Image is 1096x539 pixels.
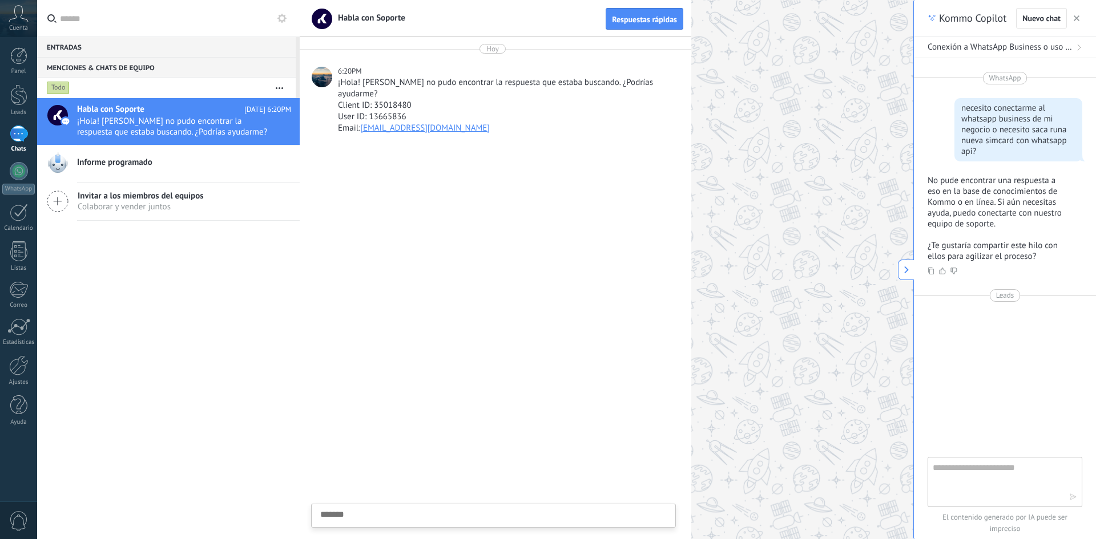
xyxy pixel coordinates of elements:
div: necesito conectarme al whatsapp business de mi negocio o necesito saca runa nueva simcard con wha... [961,103,1075,157]
div: Email: [338,123,674,134]
span: Respuestas rápidas [612,15,677,23]
div: Ajustes [2,379,35,386]
div: Client ID: 35018480 [338,100,674,111]
span: Leads [996,290,1014,301]
button: Más [267,78,292,98]
div: WhatsApp [2,184,35,194]
p: ¿Te gustaría compartir este hilo con ellos para agilizar el proceso? [928,240,1069,262]
span: Cuenta [9,25,28,32]
span: [DATE] 6:20PM [244,104,291,115]
span: Conexión a WhatsApp Business o uso de API con nueva SIM [928,42,1073,53]
div: Estadísticas [2,339,35,346]
p: No pude encontrar una respuesta a eso en la base de conocimientos de Kommo o en línea. Si aún nec... [928,175,1069,229]
span: Habla con Soporte [77,104,144,115]
div: Leads [2,109,35,116]
div: User ID: 13665836 [338,111,674,123]
div: ¡Hola! [PERSON_NAME] no pudo encontrar la respuesta que estaba buscando. ¿Podrías ayudarme? [338,77,674,100]
div: Hoy [486,44,499,54]
button: Nuevo chat [1016,8,1067,29]
a: [EMAIL_ADDRESS][DOMAIN_NAME] [360,123,490,133]
div: Panel [2,68,35,75]
div: Correo [2,302,35,309]
a: Informe programado [37,145,300,182]
span: Nuevo chat [1022,14,1061,22]
div: Chats [2,145,35,153]
span: Kommo Copilot [939,11,1006,25]
div: Entradas [37,37,296,57]
a: Habla con Soporte [DATE] 6:20PM ¡Hola! [PERSON_NAME] no pudo encontrar la respuesta que estaba bu... [37,98,300,145]
span: El contenido generado por IA puede ser impreciso [928,512,1082,534]
button: Respuestas rápidas [606,8,683,30]
div: Todo [47,81,70,95]
div: Ayuda [2,419,35,426]
div: Calendario [2,225,35,232]
div: 6:20PM [338,66,364,77]
div: Listas [2,265,35,272]
span: ¡Hola! [PERSON_NAME] no pudo encontrar la respuesta que estaba buscando. ¿Podrías ayudarme? Clien... [77,116,269,137]
span: Informe programado [77,157,152,168]
button: Conexión a WhatsApp Business o uso de API con nueva SIM [914,37,1096,58]
span: WhatsApp [989,72,1021,84]
span: Invitar a los miembros del equipos [78,191,204,201]
span: Colaborar y vender juntos [78,201,204,212]
div: Menciones & Chats de equipo [37,57,296,78]
span: Habla con Soporte [331,13,405,23]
